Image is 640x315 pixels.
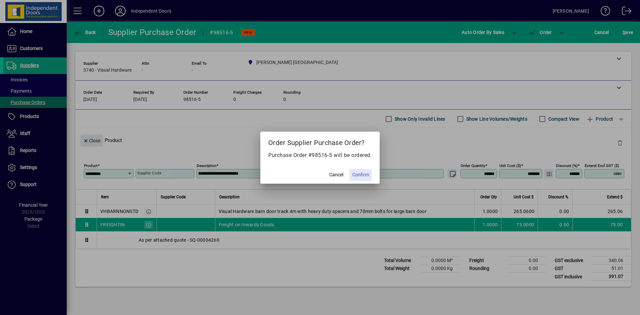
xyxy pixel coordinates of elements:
[260,132,380,151] h2: Order Supplier Purchase Order?
[352,171,369,178] span: Confirm
[350,169,372,181] button: Confirm
[268,151,372,159] p: Purchase Order #98516-5 will be ordered.
[329,171,343,178] span: Cancel
[326,169,347,181] button: Cancel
